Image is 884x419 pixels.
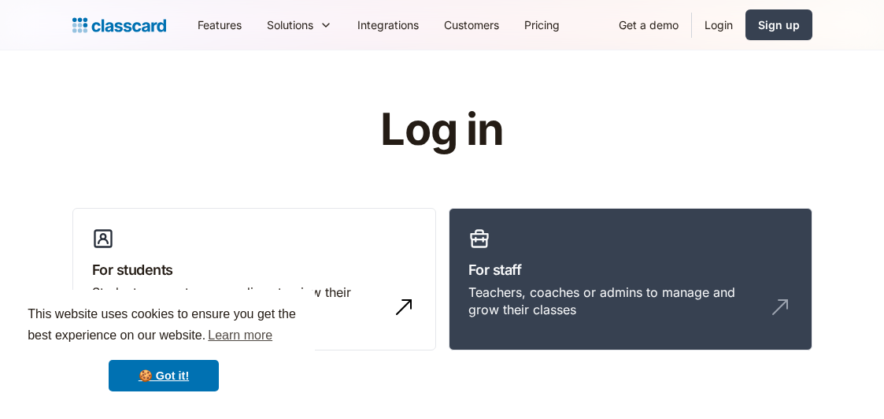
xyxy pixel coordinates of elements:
a: For studentsStudents, parents or guardians to view their profile and manage bookings [72,208,436,351]
h3: For students [92,259,416,280]
div: Teachers, coaches or admins to manage and grow their classes [468,284,761,319]
a: Pricing [512,7,572,43]
div: cookieconsent [13,290,315,406]
h3: For staff [468,259,793,280]
a: Integrations [345,7,431,43]
a: Login [692,7,745,43]
span: This website uses cookies to ensure you get the best experience on our website. [28,305,300,347]
div: Students, parents or guardians to view their profile and manage bookings [92,284,385,319]
a: dismiss cookie message [109,360,219,391]
a: Customers [431,7,512,43]
div: Sign up [758,17,800,33]
div: Solutions [267,17,313,33]
a: Sign up [745,9,812,40]
h1: Log in [192,106,692,154]
a: learn more about cookies [205,324,275,347]
a: For staffTeachers, coaches or admins to manage and grow their classes [449,208,812,351]
a: Features [185,7,254,43]
div: Solutions [254,7,345,43]
a: home [72,14,166,36]
a: Get a demo [606,7,691,43]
